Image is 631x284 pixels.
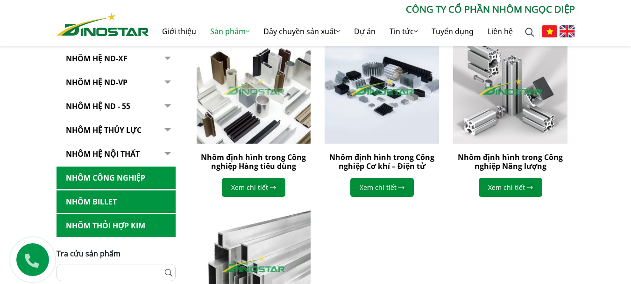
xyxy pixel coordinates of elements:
[57,119,176,142] a: Nhôm hệ thủy lực
[203,16,256,46] a: Sản phẩm
[57,214,176,237] a: Nhôm Thỏi hợp kim
[560,25,575,37] img: English
[479,178,542,197] a: Xem chi tiết
[197,29,311,144] img: Nhôm định hình trong Công nghiệp Hàng tiêu dùng
[350,178,414,197] a: Xem chi tiết
[57,13,149,36] img: Nhôm Dinostar
[525,28,534,37] img: search
[149,2,575,16] p: CÔNG TY CỔ PHẦN NHÔM NGỌC DIỆP
[222,178,285,197] a: Xem chi tiết
[57,190,176,213] a: Nhôm Billet
[481,16,520,46] a: Liên hệ
[425,16,481,46] a: Tuyển dụng
[458,152,563,171] a: Nhôm định hình trong Công nghiệp Năng lượng
[57,248,121,259] span: Tra cứu sản phẩm
[383,16,425,46] a: Tin tức
[155,16,203,46] a: Giới thiệu
[325,29,439,144] img: Nhôm định hình trong Công nghiệp Cơ khí – Điện tử
[329,152,434,171] a: Nhôm định hình trong Công nghiệp Cơ khí – Điện tử
[256,16,347,46] a: Dây chuyền sản xuất
[57,95,176,118] a: NHÔM HỆ ND - 55
[347,16,383,46] a: Dự án
[201,152,306,171] a: Nhôm định hình trong Công nghiệp Hàng tiêu dùng
[542,25,557,37] img: Tiếng Việt
[57,47,176,70] a: Nhôm Hệ ND-XF
[453,29,567,144] img: Nhôm định hình trong Công nghiệp Năng lượng
[57,167,176,189] a: Nhôm Công nghiệp
[57,143,176,166] a: Nhôm hệ nội thất
[57,71,176,94] a: Nhôm Hệ ND-VP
